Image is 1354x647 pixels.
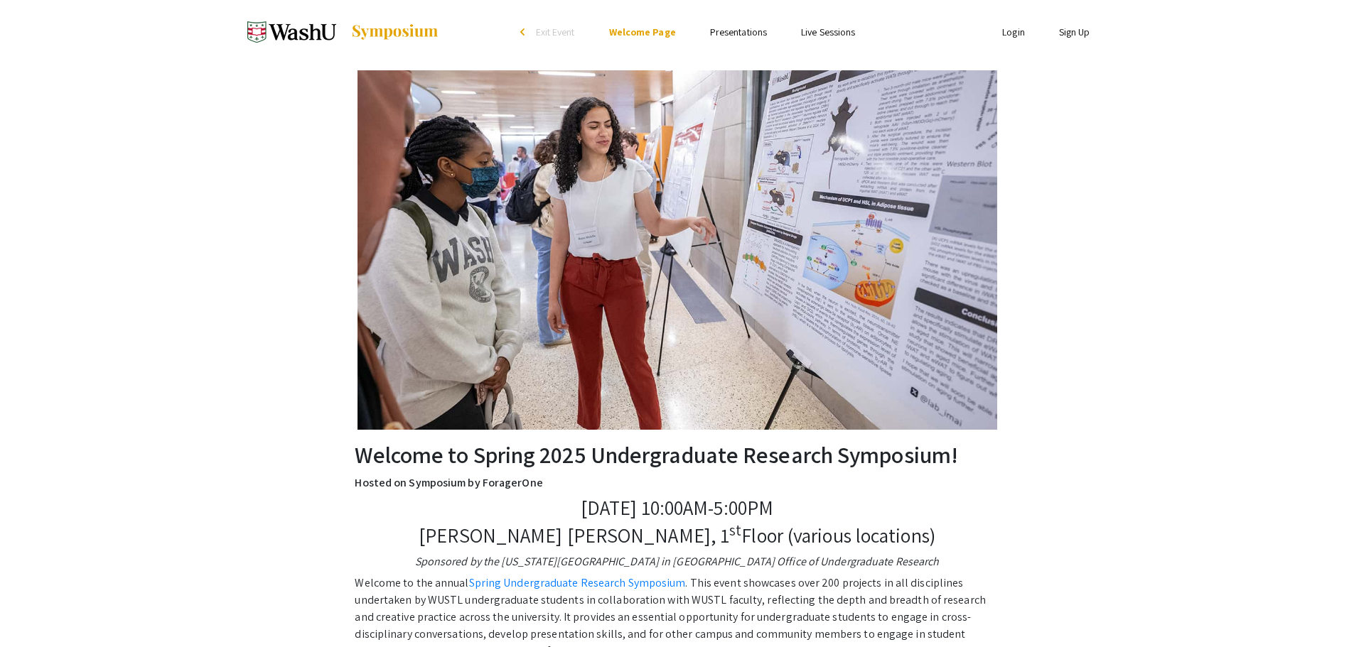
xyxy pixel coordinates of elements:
a: Welcome Page [609,26,676,38]
div: arrow_back_ios [520,28,529,36]
p: Hosted on Symposium by ForagerOne [355,474,999,491]
p: [PERSON_NAME] [PERSON_NAME], 1 Floor (various locations) [355,523,999,548]
sup: st [729,521,741,540]
h2: Welcome to Spring 2025 Undergraduate Research Symposium! [355,441,999,468]
a: Presentations [710,26,767,38]
iframe: Chat [11,583,60,636]
span: Exit Event [536,26,575,38]
a: Login [1002,26,1025,38]
img: Symposium by ForagerOne [350,23,439,40]
a: Spring Undergraduate Research Symposium [469,575,686,590]
a: Sign Up [1059,26,1090,38]
a: Live Sessions [801,26,855,38]
p: [DATE] 10:00AM-5:00PM [355,496,999,520]
img: Spring 2025 Undergraduate Research Symposium [358,70,997,430]
img: Spring 2025 Undergraduate Research Symposium [247,14,336,50]
a: Spring 2025 Undergraduate Research Symposium [247,14,439,50]
em: Sponsored by the [US_STATE][GEOGRAPHIC_DATA] in [GEOGRAPHIC_DATA] Office of Undergraduate Research [415,554,940,569]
